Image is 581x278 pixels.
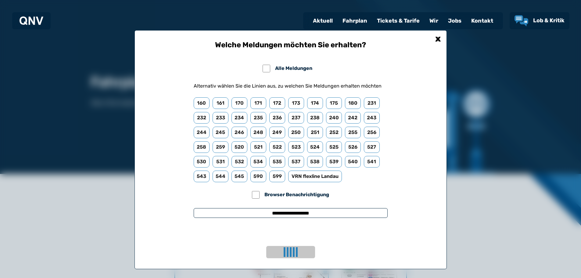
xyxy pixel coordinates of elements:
[20,16,43,25] img: QNV Logo
[466,13,498,29] a: Kontakt
[264,192,329,197] span: Browser Benachrichtigung
[194,82,382,90] p: Alternativ wählen Sie die Linien aus, zu welchen Sie Meldungen erhalten möchten
[443,13,466,29] a: Jobs
[515,15,565,26] a: Lob & Kritik
[425,13,443,29] a: Wir
[533,17,565,24] span: Lob & Kritik
[194,40,388,50] h3: Welche Meldungen möchten Sie erhalten?
[338,13,372,29] a: Fahrplan
[372,13,425,29] a: Tickets & Tarife
[275,65,312,71] span: Alle Meldungen
[432,33,444,45] div: x
[308,13,338,29] a: Aktuell
[20,15,43,27] a: QNV Logo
